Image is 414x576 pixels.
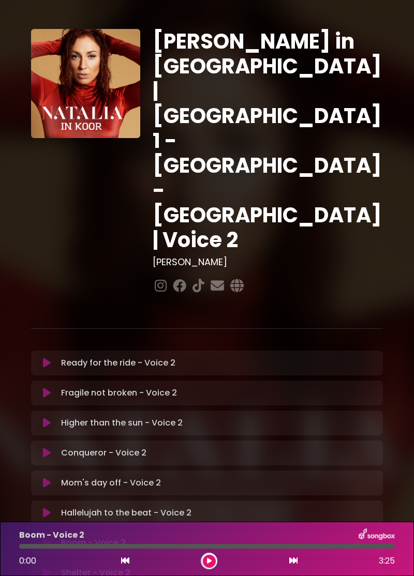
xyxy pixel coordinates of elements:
img: YTVS25JmS9CLUqXqkEhs [31,29,140,138]
p: Boom - Voice 2 [19,529,84,541]
p: Mom's day off - Voice 2 [61,477,161,489]
p: Conqueror - Voice 2 [61,447,146,459]
p: Fragile not broken - Voice 2 [61,387,177,399]
p: Higher than the sun - Voice 2 [61,417,183,429]
p: Hallelujah to the beat - Voice 2 [61,507,191,519]
h1: [PERSON_NAME] in [GEOGRAPHIC_DATA] | [GEOGRAPHIC_DATA] 1 - [GEOGRAPHIC_DATA] - [GEOGRAPHIC_DATA] ... [153,29,383,252]
p: Ready for the ride - Voice 2 [61,357,175,369]
h3: [PERSON_NAME] [153,256,383,268]
span: 0:00 [19,555,36,567]
span: 3:25 [379,555,395,567]
img: songbox-logo-white.png [359,528,395,542]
